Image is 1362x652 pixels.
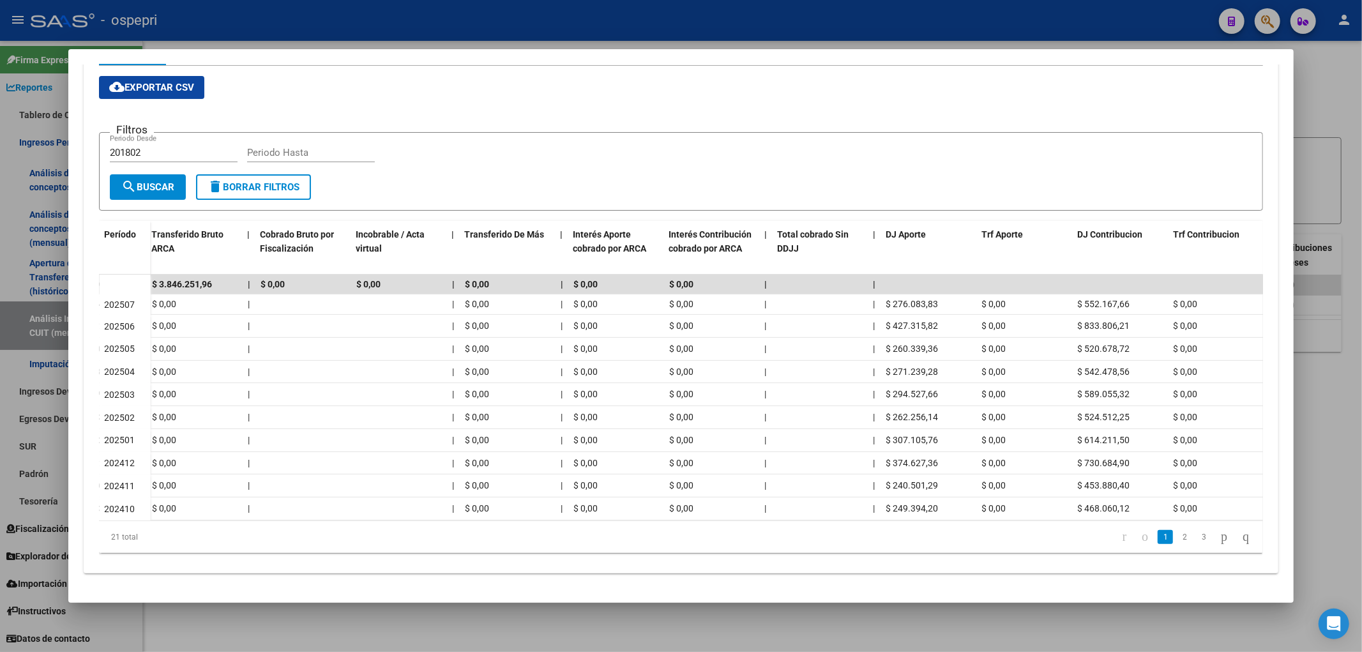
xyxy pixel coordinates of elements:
[561,321,563,331] span: |
[669,229,752,254] span: Interés Contribución cobrado por ARCA
[465,458,489,468] span: $ 0,00
[152,279,212,289] span: $ 3.846.251,96
[104,481,135,491] span: 202411
[874,321,875,331] span: |
[196,174,311,200] button: Borrar Filtros
[573,458,598,468] span: $ 0,00
[982,367,1006,377] span: $ 0,00
[886,344,939,354] span: $ 260.339,36
[1174,435,1198,445] span: $ 0,00
[356,279,381,289] span: $ 0,00
[1078,412,1130,422] span: $ 524.512,25
[151,229,223,254] span: Transferido Bruto ARCA
[765,344,767,354] span: |
[104,344,135,354] span: 202505
[465,344,489,354] span: $ 0,00
[982,458,1006,468] span: $ 0,00
[1194,526,1213,548] li: page 3
[874,412,875,422] span: |
[104,458,135,468] span: 202412
[874,458,875,468] span: |
[1156,526,1175,548] li: page 1
[568,221,663,277] datatable-header-cell: Interés Aporte cobrado por ARCA
[110,123,154,137] h3: Filtros
[260,229,334,254] span: Cobrado Bruto por Fiscalización
[886,299,939,309] span: $ 276.083,83
[777,229,849,254] span: Total cobrado Sin DDJJ
[669,458,693,468] span: $ 0,00
[874,389,875,399] span: |
[886,229,926,239] span: DJ Aporte
[669,435,693,445] span: $ 0,00
[981,229,1023,239] span: Trf Aporte
[104,321,135,331] span: 202506
[152,412,176,422] span: $ 0,00
[464,229,544,239] span: Transferido De Más
[765,299,767,309] span: |
[99,221,150,275] datatable-header-cell: Período
[561,344,563,354] span: |
[1174,503,1198,513] span: $ 0,00
[982,389,1006,399] span: $ 0,00
[452,480,454,490] span: |
[1117,530,1133,544] a: go to first page
[759,221,772,277] datatable-header-cell: |
[874,279,876,289] span: |
[1078,435,1130,445] span: $ 614.211,50
[982,321,1006,331] span: $ 0,00
[1174,367,1198,377] span: $ 0,00
[1196,530,1211,544] a: 3
[886,321,939,331] span: $ 427.315,82
[84,24,1279,573] div: Aportes y Contribuciones de la Empresa: 30717664910
[152,389,176,399] span: $ 0,00
[1078,458,1130,468] span: $ 730.684,90
[248,279,250,289] span: |
[772,221,868,277] datatable-header-cell: Total cobrado Sin DDJJ
[248,321,250,331] span: |
[764,229,767,239] span: |
[452,435,454,445] span: |
[146,221,242,277] datatable-header-cell: Transferido Bruto ARCA
[1168,221,1264,277] datatable-header-cell: Trf Contribucion
[669,412,693,422] span: $ 0,00
[874,367,875,377] span: |
[104,390,135,400] span: 202503
[452,279,455,289] span: |
[99,76,204,99] button: Exportar CSV
[452,321,454,331] span: |
[982,503,1006,513] span: $ 0,00
[1174,389,1198,399] span: $ 0,00
[255,221,351,277] datatable-header-cell: Cobrado Bruto por Fiscalización
[874,344,875,354] span: |
[351,221,446,277] datatable-header-cell: Incobrable / Acta virtual
[573,412,598,422] span: $ 0,00
[573,435,598,445] span: $ 0,00
[560,229,563,239] span: |
[982,435,1006,445] span: $ 0,00
[99,521,329,553] div: 21 total
[573,321,598,331] span: $ 0,00
[669,503,693,513] span: $ 0,00
[104,504,135,514] span: 202410
[561,412,563,422] span: |
[765,435,767,445] span: |
[561,480,563,490] span: |
[561,367,563,377] span: |
[446,221,459,277] datatable-header-cell: |
[561,389,563,399] span: |
[104,367,135,377] span: 202504
[982,299,1006,309] span: $ 0,00
[247,229,250,239] span: |
[152,321,176,331] span: $ 0,00
[669,279,693,289] span: $ 0,00
[561,458,563,468] span: |
[1237,530,1255,544] a: go to last page
[248,435,250,445] span: |
[1174,412,1198,422] span: $ 0,00
[465,321,489,331] span: $ 0,00
[573,480,598,490] span: $ 0,00
[465,299,489,309] span: $ 0,00
[886,435,939,445] span: $ 307.105,76
[886,480,939,490] span: $ 240.501,29
[886,458,939,468] span: $ 374.627,36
